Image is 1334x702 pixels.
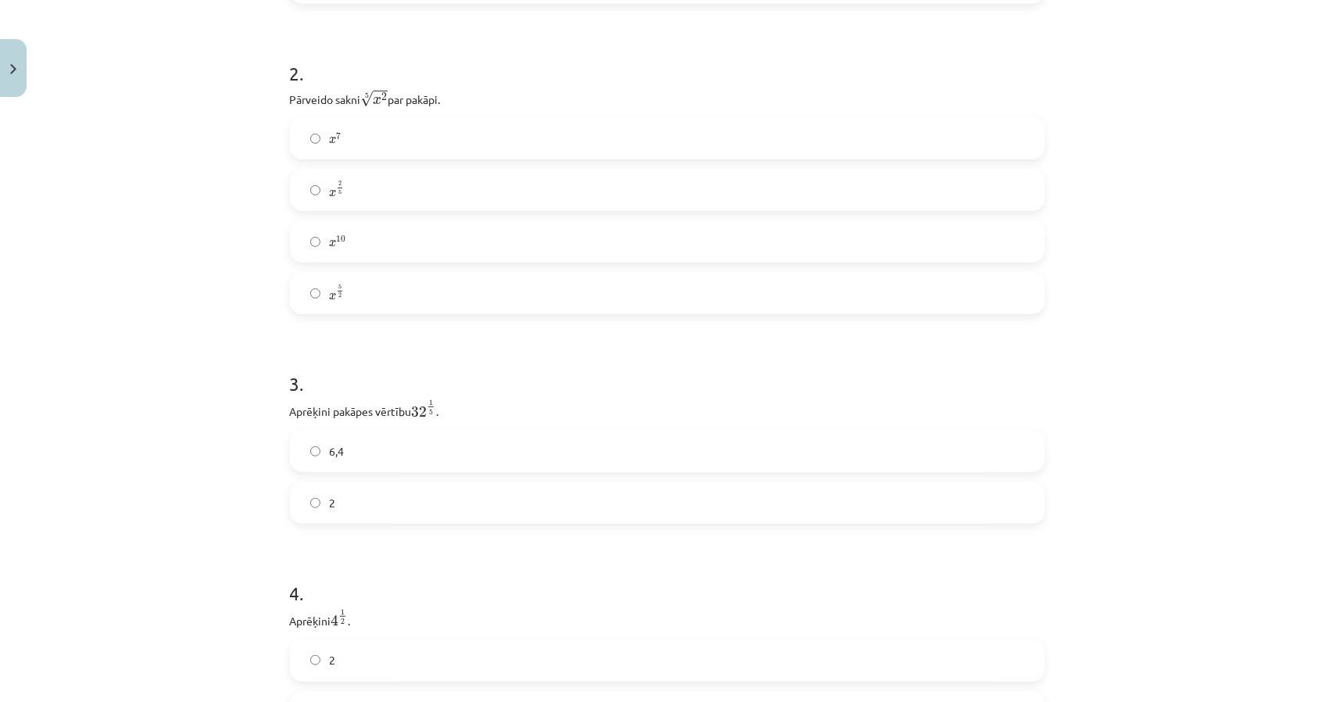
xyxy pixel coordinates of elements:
span: 4 [331,614,339,626]
span: x [330,293,337,300]
span: x [374,97,382,105]
span: 5 [338,190,342,195]
h1: 4 . [290,555,1045,604]
span: 2 [382,93,388,101]
span: x [330,240,337,247]
span: √ [361,91,374,107]
span: 5 [429,410,433,415]
p: Pārveido sakni par pakāpi. [290,88,1045,108]
span: 7 [337,133,342,140]
span: 2 [338,181,342,186]
img: icon-close-lesson-0947bae3869378f0d4975bcd49f059093ad1ed9edebbc8119c70593378902aed.svg [10,64,16,74]
span: 2 [338,293,342,298]
p: Aprēķini . [290,608,1045,630]
span: 32 [412,407,427,417]
span: 2 [330,652,336,668]
input: 2 [310,655,320,665]
span: 2 [330,495,336,511]
span: 2 [341,618,345,624]
p: Aprēķini pakāpes vērtību . [290,399,1045,421]
span: x [330,190,337,197]
span: 5 [338,285,342,289]
input: 2 [310,498,320,508]
span: 1 [429,399,433,405]
span: 10 [337,236,346,243]
span: 6,4 [330,443,345,460]
span: 1 [341,609,345,614]
input: 6,4 [310,446,320,457]
span: x [330,137,337,144]
h1: 2 . [290,35,1045,84]
h1: 3 . [290,346,1045,394]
